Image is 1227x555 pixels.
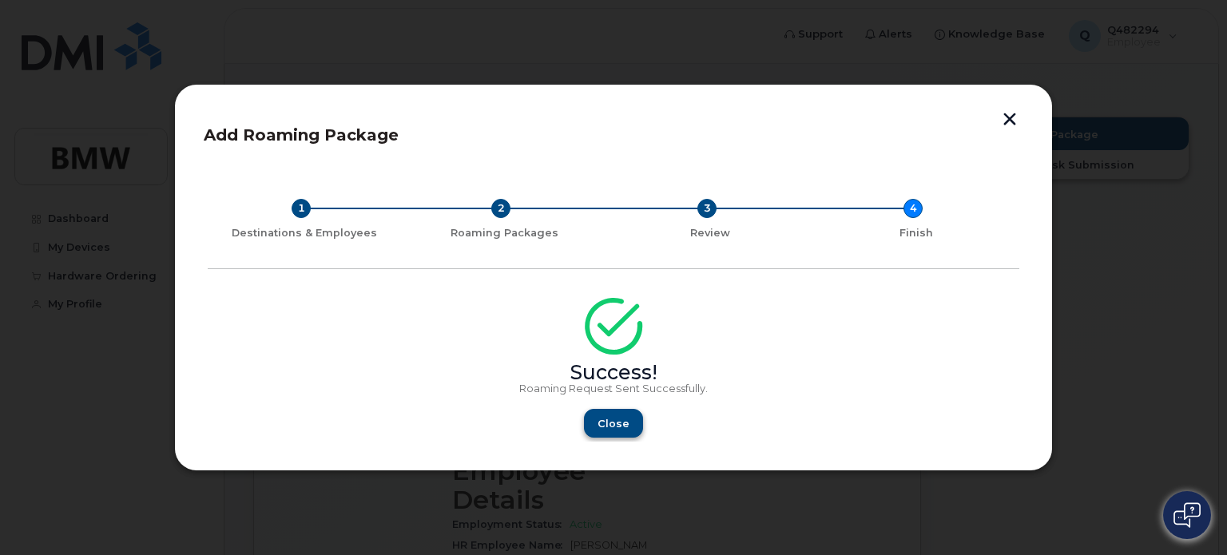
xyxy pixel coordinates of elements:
img: Open chat [1173,502,1201,528]
div: Review [613,227,807,240]
span: Close [598,416,629,431]
div: 1 [292,199,311,218]
div: 2 [491,199,510,218]
span: Add Roaming Package [204,125,399,145]
button: Close [584,409,643,438]
div: Success! [208,367,1019,379]
div: Destinations & Employees [214,227,395,240]
p: Roaming Request Sent Successfully. [208,383,1019,395]
div: 3 [697,199,717,218]
div: Roaming Packages [407,227,601,240]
